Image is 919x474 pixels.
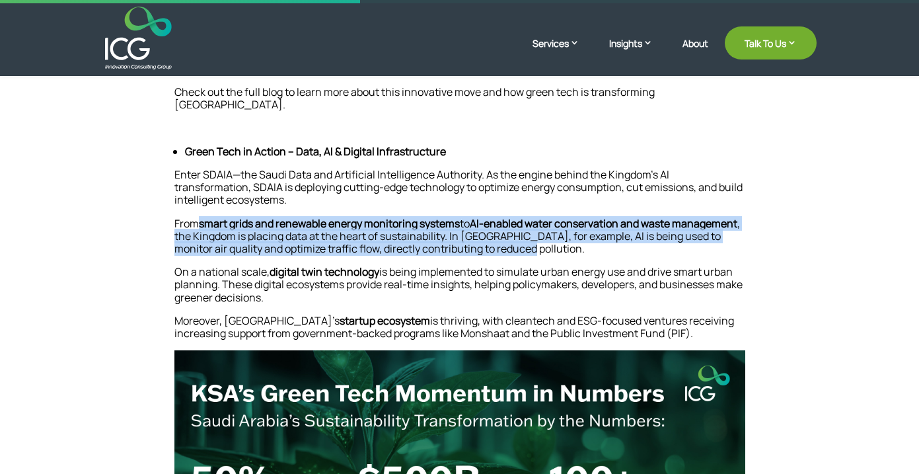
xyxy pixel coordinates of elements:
img: ICG [105,7,172,69]
p: Moreover, [GEOGRAPHIC_DATA]’s is thriving, with cleantech and ESG-focused ventures receiving incr... [174,315,745,350]
p: Enter SDAIA—the Saudi Data and Artificial Intelligence Authority. As the engine behind the Kingdo... [174,169,745,217]
strong: startup ecosystem [340,313,430,328]
p: Check out the full blog to learn more about this innovative move and how green tech is transformi... [174,86,745,122]
strong: Green Tech in Action – Data, AI & Digital Infrastructure [185,144,446,159]
a: Talk To Us [725,26,817,59]
strong: digital twin technology [270,264,379,279]
a: About [682,38,708,69]
a: Insights [609,36,666,69]
strong: smart grids and renewable energy monitoring systems [199,216,460,231]
iframe: Chat Widget [692,331,919,474]
strong: AI-enabled water conservation and waste management [470,216,737,231]
a: Services [533,36,593,69]
p: On a national scale, is being implemented to simulate urban energy use and drive smart urban plan... [174,266,745,315]
p: From to , the Kingdom is placing data at the heart of sustainability. In [GEOGRAPHIC_DATA], for e... [174,217,745,266]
